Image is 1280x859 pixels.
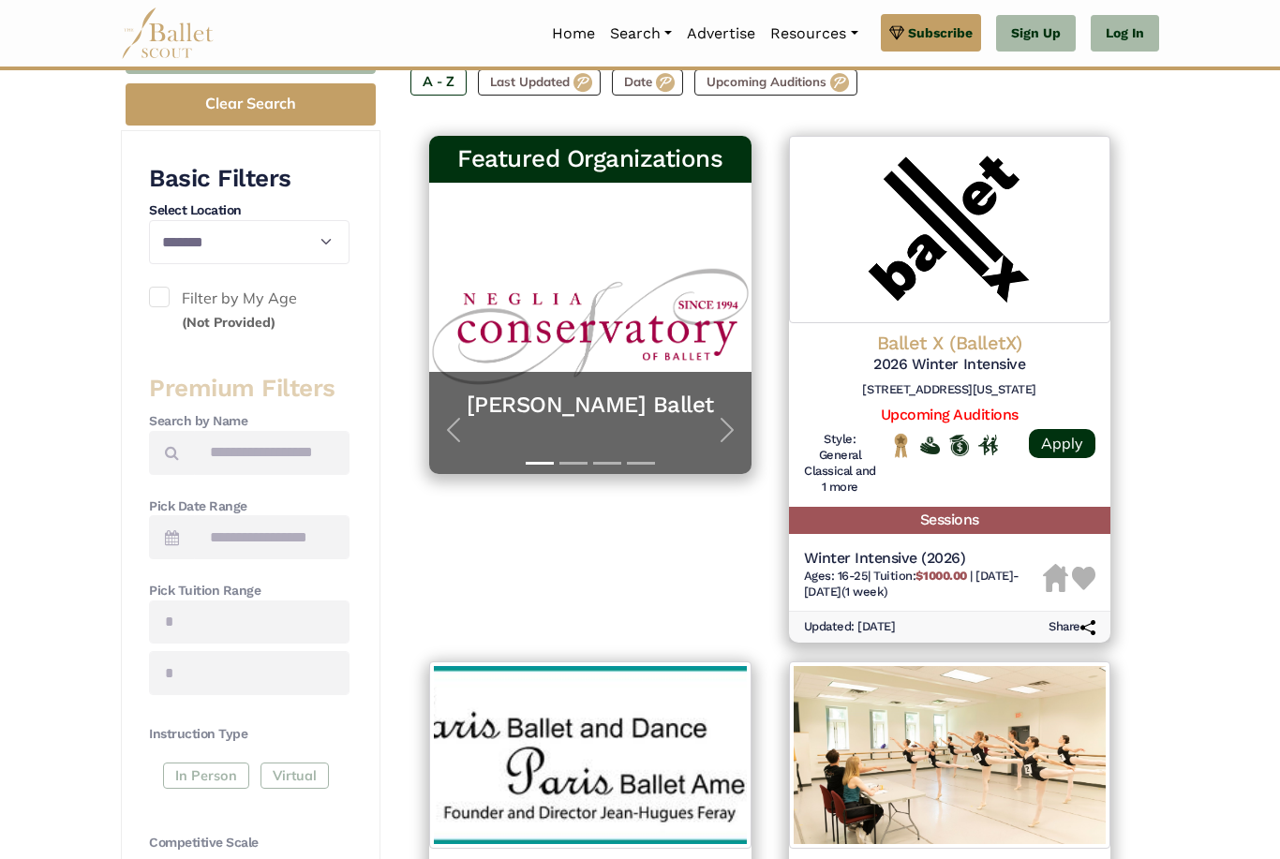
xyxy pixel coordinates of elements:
[1029,429,1095,458] a: Apply
[881,406,1019,423] a: Upcoming Auditions
[448,391,733,420] a: [PERSON_NAME] Ballet
[526,452,554,474] button: Slide 1
[1043,564,1068,592] img: Housing Unavailable
[1091,15,1159,52] a: Log In
[804,549,1044,569] h5: Winter Intensive (2026)
[410,68,467,95] label: A - Z
[873,569,970,583] span: Tuition:
[804,619,896,635] h6: Updated: [DATE]
[149,163,350,195] h3: Basic Filters
[429,661,752,849] img: Logo
[694,69,857,96] label: Upcoming Auditions
[789,661,1111,849] img: Logo
[789,507,1111,534] h5: Sessions
[603,14,679,53] a: Search
[978,435,998,455] img: In Person
[1072,567,1095,590] img: Heart
[908,22,973,43] span: Subscribe
[182,314,275,331] small: (Not Provided)
[149,412,350,431] h4: Search by Name
[804,569,869,583] span: Ages: 16-25
[612,69,683,96] label: Date
[996,15,1076,52] a: Sign Up
[149,497,350,516] h4: Pick Date Range
[149,582,350,600] h4: Pick Tuition Range
[149,201,350,220] h4: Select Location
[804,382,1096,398] h6: [STREET_ADDRESS][US_STATE]
[593,452,621,474] button: Slide 3
[915,569,966,583] b: $1000.00
[194,431,350,475] input: Search by names...
[804,355,1096,375] h5: 2026 Winter Intensive
[149,834,350,852] h4: Competitive Scale
[444,143,737,175] h3: Featured Organizations
[544,14,603,53] a: Home
[126,83,376,126] button: Clear Search
[949,435,969,456] img: Offers Scholarship
[559,452,588,474] button: Slide 2
[804,331,1096,355] h4: Ballet X (BalletX)
[804,569,1020,599] span: [DATE]-[DATE] (1 week)
[881,14,981,52] a: Subscribe
[891,433,911,457] img: National
[1049,619,1095,635] h6: Share
[478,69,601,96] label: Last Updated
[149,725,350,744] h4: Instruction Type
[627,452,655,474] button: Slide 4
[149,373,350,405] h3: Premium Filters
[920,437,940,454] img: Offers Financial Aid
[889,22,904,43] img: gem.svg
[789,136,1111,323] img: Logo
[149,287,350,334] label: Filter by My Age
[679,14,763,53] a: Advertise
[763,14,865,53] a: Resources
[804,569,1044,600] h6: | |
[804,432,877,496] h6: Style: General Classical and 1 more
